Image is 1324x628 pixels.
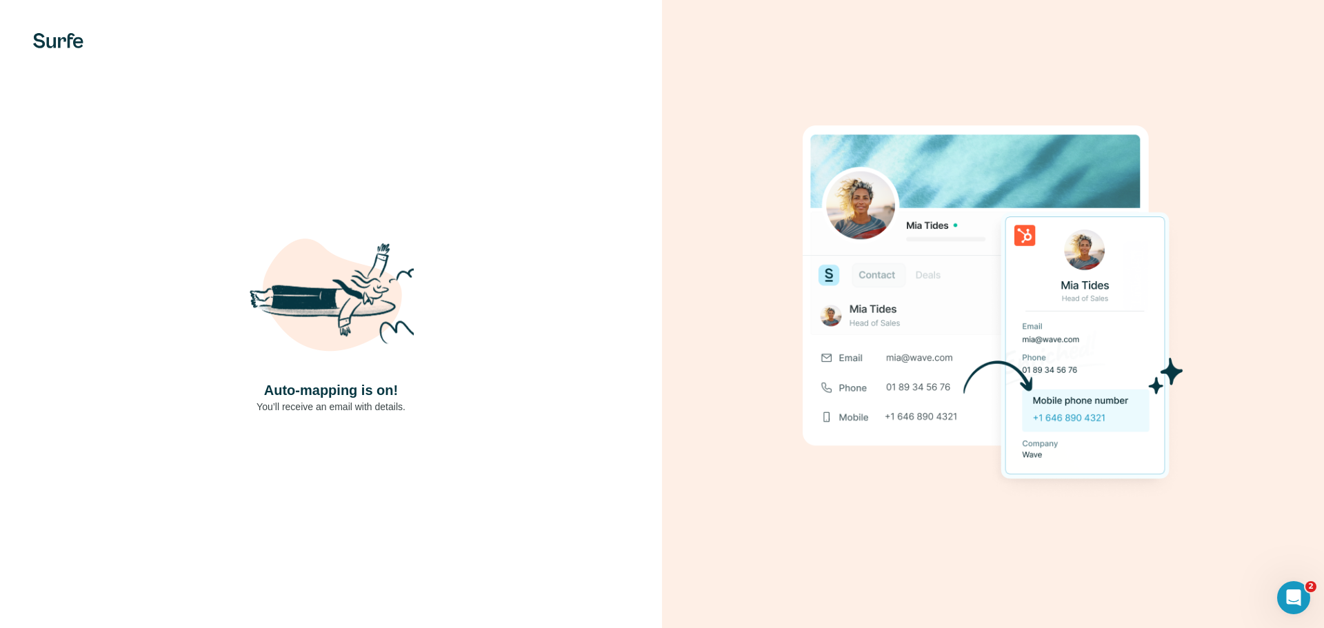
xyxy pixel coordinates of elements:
[33,33,83,48] img: Surfe's logo
[257,400,405,414] p: You’ll receive an email with details.
[264,381,398,400] h4: Auto-mapping is on!
[803,125,1183,503] img: Download Success
[1305,581,1316,592] span: 2
[248,215,414,381] img: Shaka Illustration
[1277,581,1310,614] iframe: Intercom live chat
